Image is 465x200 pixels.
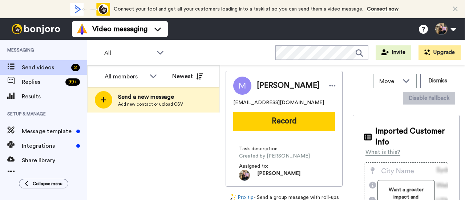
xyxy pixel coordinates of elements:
[70,3,110,16] div: animation
[65,78,80,86] div: 99 +
[22,92,87,101] span: Results
[71,64,80,71] div: 2
[376,45,411,60] button: Invite
[167,69,209,83] button: Newest
[379,77,399,86] span: Move
[22,171,87,179] span: Workspaces
[233,112,335,131] button: Record
[33,181,62,187] span: Collapse menu
[418,45,461,60] button: Upgrade
[375,126,448,148] span: Imported Customer Info
[22,156,87,165] span: Share library
[257,80,320,91] span: [PERSON_NAME]
[420,74,455,88] button: Dismiss
[105,72,146,81] div: All members
[22,127,73,136] span: Message template
[19,179,68,188] button: Collapse menu
[239,145,290,152] span: Task description :
[239,170,250,181] img: 45a6f020-9c2e-4812-af8e-42f2478daff4-1576632483.jpg
[118,101,183,107] span: Add new contact or upload CSV
[403,92,455,105] button: Disable fallback
[114,7,363,12] span: Connect your tool and get all your customers loading into a tasklist so you can send them a video...
[367,7,399,12] a: Connect now
[233,99,324,106] span: [EMAIL_ADDRESS][DOMAIN_NAME]
[22,142,73,150] span: Integrations
[76,23,88,35] img: vm-color.svg
[92,24,147,34] span: Video messaging
[365,148,400,156] div: What is this?
[239,152,310,160] span: Created by [PERSON_NAME]
[118,93,183,101] span: Send a new message
[9,24,63,34] img: bj-logo-header-white.svg
[22,63,68,72] span: Send videos
[233,77,251,95] img: Image of Maggie
[22,78,62,86] span: Replies
[257,170,300,181] span: [PERSON_NAME]
[239,163,290,170] span: Assigned to:
[104,49,153,57] span: All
